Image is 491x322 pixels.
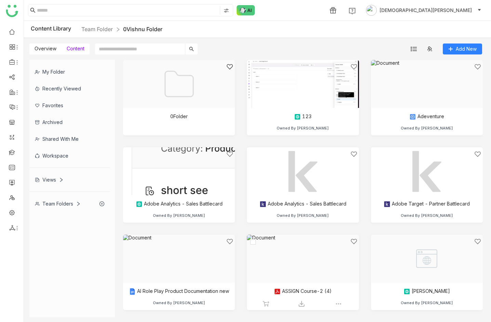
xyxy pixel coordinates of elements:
img: g-doc.svg [129,288,136,295]
div: Recently Viewed [29,80,110,97]
div: Archived [29,114,110,131]
div: Workspace [29,147,110,164]
div: Shared with me [29,131,110,147]
img: klue.svg [260,201,266,208]
span: Add New [456,45,477,53]
div: Content Library [31,25,162,34]
div: Team Folders [35,201,81,207]
img: download.svg [298,300,305,307]
div: Views [35,177,64,183]
span: Overview [35,46,56,51]
img: help.svg [349,8,356,14]
a: 0Vishnu Folder [123,26,162,33]
img: Document [247,235,359,283]
img: search-type.svg [224,8,229,13]
div: Owned By [PERSON_NAME] [153,300,205,305]
div: Favorites [29,97,110,114]
img: Folder [162,67,196,101]
img: list.svg [411,46,417,52]
div: Adobe Target - Partner Battlecard [384,201,470,208]
img: klue.svg [384,201,390,208]
div: [PERSON_NAME] [403,288,450,295]
span: Content [67,46,84,51]
div: Owned By [PERSON_NAME] [401,126,453,131]
div: Owned By [PERSON_NAME] [153,213,205,218]
div: Owned By [PERSON_NAME] [401,213,453,218]
div: AI Role Play Product Documentation new [129,288,229,295]
span: [DEMOGRAPHIC_DATA][PERSON_NAME] [380,7,472,14]
button: Add New [443,44,482,54]
div: 0Folder [170,113,188,119]
img: article.svg [136,201,143,208]
div: Adobe Analytics - Sales Battlecard [136,201,223,208]
img: logo [6,5,18,17]
img: ask-buddy-normal.svg [237,5,255,15]
img: Document [371,60,483,108]
a: Team Folder [81,26,113,33]
div: Owned By [PERSON_NAME] [401,300,453,305]
img: more-options.svg [335,300,342,307]
img: add_to_share_grey.svg [263,300,269,307]
img: mp4.svg [409,113,416,120]
img: avatar [366,5,377,16]
div: 123 [294,113,311,120]
div: Owned By [PERSON_NAME] [277,126,329,131]
div: Adobe Analytics - Sales Battlecard [260,201,346,208]
div: Owned By [PERSON_NAME] [277,213,329,218]
img: article.svg [403,288,410,295]
div: Adeventure [409,113,444,120]
img: Document [123,235,235,283]
img: article.svg [294,113,301,120]
div: My Folder [29,63,110,80]
button: [DEMOGRAPHIC_DATA][PERSON_NAME] [364,5,483,16]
